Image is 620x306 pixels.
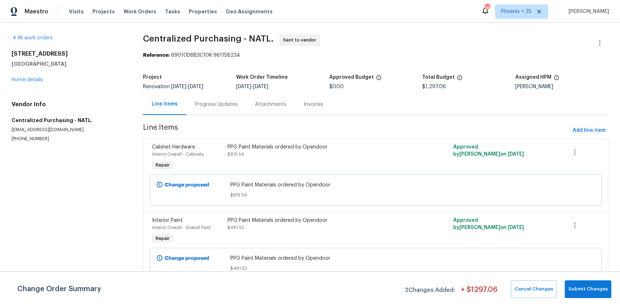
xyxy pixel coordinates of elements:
span: Approved by [PERSON_NAME] on [453,145,524,157]
div: Invoices [304,101,323,108]
span: $815.54 [230,191,521,199]
p: [PHONE_NUMBER] [12,136,126,142]
span: PPG Paint Materials ordered by Opendoor [230,255,521,262]
b: Change proposed [165,182,209,188]
span: Interior Overall - Cabinets [152,152,204,156]
span: Geo Assignments [226,8,273,15]
span: Cancel Changes [515,285,553,293]
span: Submit Changes [568,285,608,293]
span: Repair [153,161,173,169]
span: [DATE] [253,84,268,89]
h2: [STREET_ADDRESS] [12,50,126,57]
span: [DATE] [508,152,524,157]
button: Submit Changes [565,280,611,298]
span: The total cost of line items that have been proposed by Opendoor. This sum includes line items th... [457,75,463,84]
span: [DATE] [236,84,251,89]
div: 365 [485,4,490,12]
span: Interior Overall - Overall Paint [152,225,211,230]
span: Cabinet Hardware [152,145,195,150]
span: Approved by [PERSON_NAME] on [453,218,524,230]
span: [PERSON_NAME] [565,8,609,15]
h5: Total Budget [422,75,455,80]
span: - [171,84,203,89]
span: [DATE] [508,225,524,230]
div: Attachments [255,101,286,108]
span: $1,297.06 [422,84,446,89]
span: Tasks [165,9,180,14]
span: Interior Paint [152,218,183,223]
span: 2 Changes Added: [405,283,455,298]
span: [DATE] [171,84,186,89]
button: Add line item [570,124,608,137]
span: Projects [92,8,115,15]
span: The hpm assigned to this work order. [554,75,559,84]
div: PPG Paint Materials ordered by Opendoor [227,143,411,151]
div: [PERSON_NAME] [515,84,608,89]
a: All work orders [12,35,53,40]
span: [DATE] [188,84,203,89]
div: PPG Paint Materials ordered by Opendoor [227,217,411,224]
span: Add line item [573,126,606,135]
h5: Project [143,75,162,80]
span: The total cost of line items that have been approved by both Opendoor and the Trade Partner. This... [376,75,382,84]
h5: [GEOGRAPHIC_DATA] [12,60,126,68]
span: Renovation [143,84,203,89]
span: + $ 1297.06 [461,286,498,298]
h4: Vendor Info [12,101,126,108]
span: Centralized Purchasing - NATL. [143,34,274,43]
div: Line Items [152,100,178,108]
span: Change Order Summary [17,280,101,298]
span: Maestro [25,8,48,15]
h5: Work Order Timeline [236,75,288,80]
span: $0.00 [329,84,344,89]
span: Sent to vendor [283,36,319,44]
a: Home details [12,77,43,82]
div: Progress Updates [195,101,238,108]
span: Line Items [143,124,570,137]
span: Repair [153,235,173,242]
h5: Centralized Purchasing - NATL. [12,117,126,124]
button: Cancel Changes [511,280,557,298]
span: PPG Paint Materials ordered by Opendoor [230,181,521,189]
h5: Approved Budget [329,75,374,80]
h5: Assigned HPM [515,75,551,80]
b: Change proposed [165,256,209,261]
p: [EMAIL_ADDRESS][DOMAIN_NAME] [12,127,126,133]
span: Properties [189,8,217,15]
div: 69010D8B3C10K-961158234 [143,52,608,59]
span: $481.52 [230,265,521,272]
span: Visits [69,8,84,15]
b: Reference: [143,53,170,58]
span: $481.52 [227,225,244,230]
span: Work Orders [123,8,156,15]
span: $815.54 [227,152,244,156]
span: - [236,84,268,89]
span: Phoenix + 25 [501,8,532,15]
